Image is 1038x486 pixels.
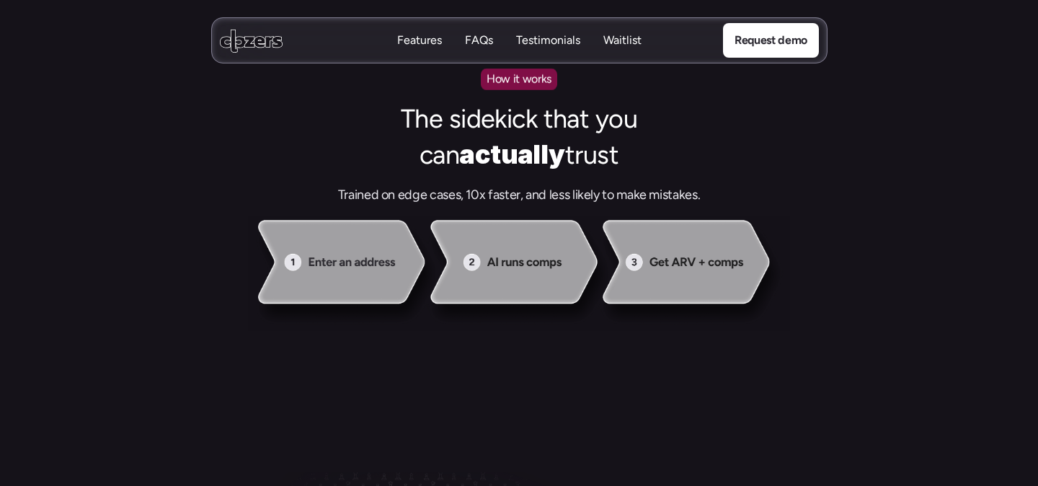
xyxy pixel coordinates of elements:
[465,32,493,49] a: FAQsFAQs
[516,32,580,48] p: Testimonials
[603,48,642,64] p: Waitlist
[274,185,764,205] h3: Trained on edge cases, 10x faster, and less likely to make mistakes.
[516,48,580,64] p: Testimonials
[465,48,493,64] p: FAQs
[375,102,663,173] h2: The sidekick that you can trust
[603,32,642,49] a: WaitlistWaitlist
[465,32,493,48] p: FAQs
[516,32,580,49] a: TestimonialsTestimonials
[722,23,818,58] a: Request demo
[397,32,442,48] p: Features
[397,32,442,49] a: FeaturesFeatures
[734,31,807,50] p: Request demo
[603,32,642,48] p: Waitlist
[459,138,565,170] strong: actually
